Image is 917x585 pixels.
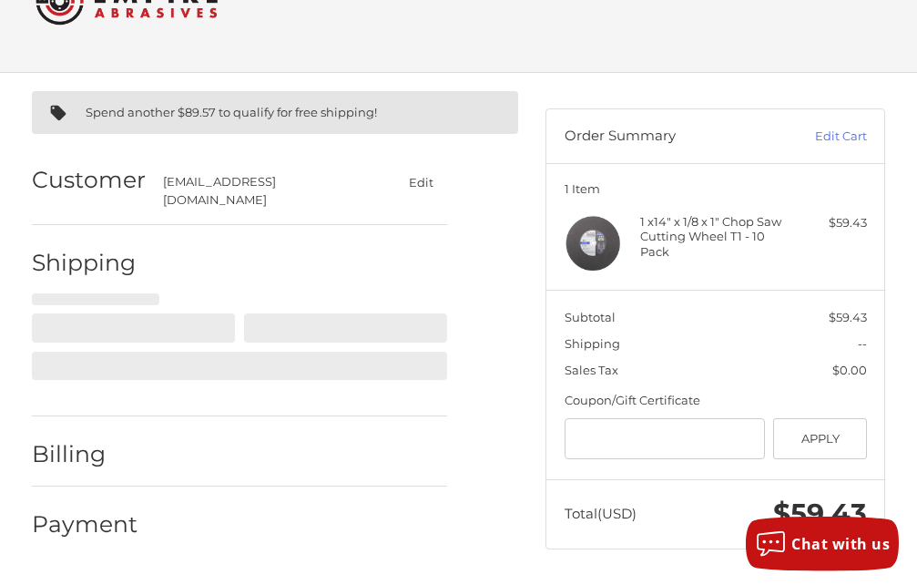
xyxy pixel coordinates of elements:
[791,534,890,554] span: Chat with us
[773,418,867,459] button: Apply
[32,440,138,468] h2: Billing
[32,510,138,539] h2: Payment
[858,336,867,351] span: --
[163,173,359,209] div: [EMAIL_ADDRESS][DOMAIN_NAME]
[565,418,765,459] input: Gift Certificate or Coupon Code
[565,392,867,410] div: Coupon/Gift Certificate
[791,214,867,232] div: $59.43
[565,181,867,196] h3: 1 Item
[565,363,618,377] span: Sales Tax
[773,497,867,530] span: $59.43
[86,105,377,119] span: Spend another $89.57 to qualify for free shipping!
[565,505,637,522] span: Total (USD)
[32,166,146,194] h2: Customer
[565,310,616,324] span: Subtotal
[32,249,138,277] h2: Shipping
[394,169,447,195] button: Edit
[770,128,867,146] a: Edit Cart
[832,363,867,377] span: $0.00
[640,214,787,259] h4: 1 x 14" x 1/8 x 1" Chop Saw Cutting Wheel T1 - 10 Pack
[565,336,620,351] span: Shipping
[565,128,771,146] h3: Order Summary
[746,517,899,571] button: Chat with us
[829,310,867,324] span: $59.43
